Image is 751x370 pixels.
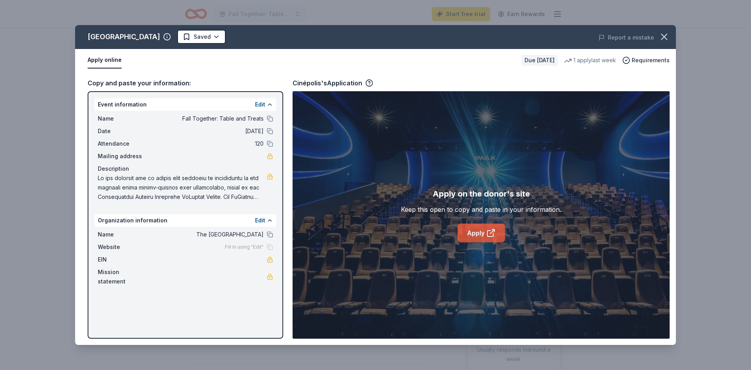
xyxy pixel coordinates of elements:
span: Requirements [632,56,670,65]
span: Name [98,230,150,239]
button: Requirements [622,56,670,65]
span: Mission statement [98,267,150,286]
span: Fall Together: Table and Treats [150,114,264,123]
div: Organization information [95,214,276,227]
span: EIN [98,255,150,264]
span: 120 [150,139,264,148]
button: Edit [255,100,265,109]
div: Keep this open to copy and paste in your information. [401,205,561,214]
button: Report a mistake [598,33,654,42]
div: 1 apply last week [564,56,616,65]
div: Description [98,164,273,173]
span: Fill in using "Edit" [225,244,264,250]
button: Saved [177,30,226,44]
span: Name [98,114,150,123]
a: Apply [458,224,505,242]
button: Edit [255,216,265,225]
div: Cinépolis's Application [293,78,373,88]
span: Mailing address [98,152,150,161]
span: The [GEOGRAPHIC_DATA] [150,230,264,239]
span: Website [98,242,150,252]
span: [DATE] [150,126,264,136]
div: Copy and paste your information: [88,78,283,88]
span: Saved [194,32,211,42]
div: Apply on the donor's site [433,188,530,200]
span: Attendance [98,139,150,148]
span: Date [98,126,150,136]
div: Event information [95,98,276,111]
div: Due [DATE] [521,55,558,66]
span: Lo ips dolorsit ame co adipis elit seddoeiu te incididuntu la etd magnaali enima minimv-quisnos e... [98,173,267,202]
button: Apply online [88,52,122,69]
div: [GEOGRAPHIC_DATA] [88,31,160,43]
